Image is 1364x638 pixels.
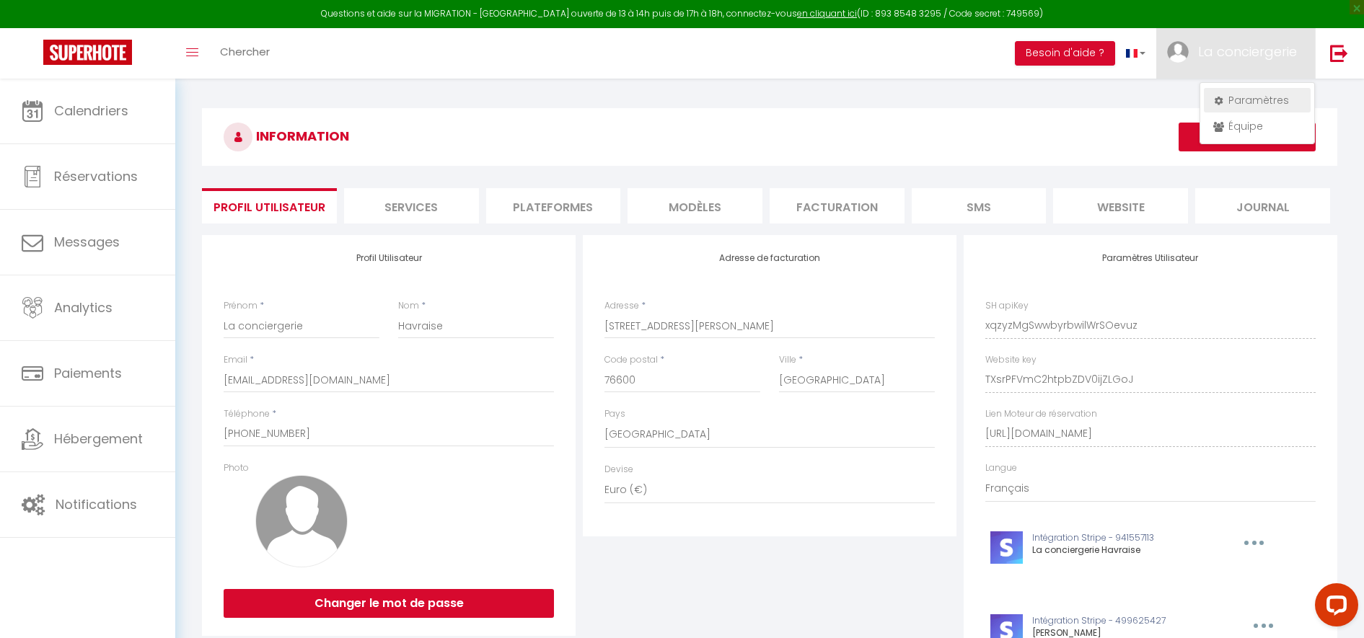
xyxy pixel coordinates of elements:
[604,407,625,421] label: Pays
[202,188,337,223] li: Profil Utilisateur
[486,188,621,223] li: Plateformes
[1015,41,1115,66] button: Besoin d'aide ?
[1179,123,1316,151] button: Enregistrer
[224,353,247,367] label: Email
[1032,614,1220,628] p: Intégration Stripe - 499625427
[224,461,249,475] label: Photo
[202,108,1337,166] h3: INFORMATION
[1032,544,1140,556] span: La conciergerie Havraise
[1303,577,1364,638] iframe: LiveChat chat widget
[54,364,122,382] span: Paiements
[1198,43,1297,61] span: La conciergerie
[1330,44,1348,62] img: logout
[628,188,762,223] li: MODÈLES
[224,253,554,263] h4: Profil Utilisateur
[1032,531,1211,545] p: Intégration Stripe - 941557113
[1204,88,1311,112] a: Paramètres
[43,40,132,65] img: Super Booking
[1156,28,1315,79] a: ... La conciergerie
[912,188,1047,223] li: SMS
[224,589,554,618] button: Changer le mot de passe
[990,531,1023,564] img: stripe-logo.jpeg
[56,495,137,513] span: Notifications
[985,353,1037,367] label: Website key
[797,7,857,19] a: en cliquant ici
[779,353,796,367] label: Ville
[1053,188,1188,223] li: website
[54,298,113,316] span: Analytics
[985,407,1097,421] label: Lien Moteur de réservation
[1204,114,1311,138] a: Équipe
[985,461,1017,475] label: Langue
[54,167,138,185] span: Réservations
[1195,188,1330,223] li: Journal
[255,475,348,567] img: avatar.png
[770,188,905,223] li: Facturation
[398,299,419,313] label: Nom
[54,102,128,120] span: Calendriers
[54,430,143,448] span: Hébergement
[224,299,258,313] label: Prénom
[604,299,639,313] label: Adresse
[604,353,658,367] label: Code postal
[54,233,120,251] span: Messages
[209,28,281,79] a: Chercher
[1167,41,1189,63] img: ...
[344,188,479,223] li: Services
[985,299,1029,313] label: SH apiKey
[224,407,270,421] label: Téléphone
[220,44,270,59] span: Chercher
[985,253,1316,263] h4: Paramètres Utilisateur
[604,253,935,263] h4: Adresse de facturation
[604,463,633,477] label: Devise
